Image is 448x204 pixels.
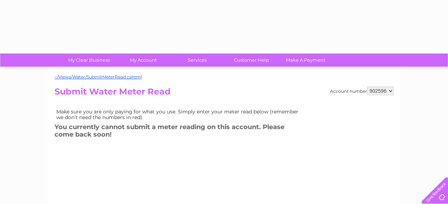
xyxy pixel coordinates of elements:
[55,107,304,122] td: Make sure you are only paying for what you use. Simply enter your meter read below (remember we d...
[276,53,335,67] a: Make A Payment
[222,53,281,67] a: Customer Help
[55,74,142,80] a: ~/Views/Water/SubmitMeterRead.cshtml
[55,87,394,100] h2: Submit Water Meter Read
[330,87,394,95] div: Account number
[60,53,118,67] a: My Clear Business
[55,122,304,142] h3: You currently cannot submit a meter reading on this account. Please come back soon!
[168,53,227,67] a: Services
[114,53,172,67] a: My Account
